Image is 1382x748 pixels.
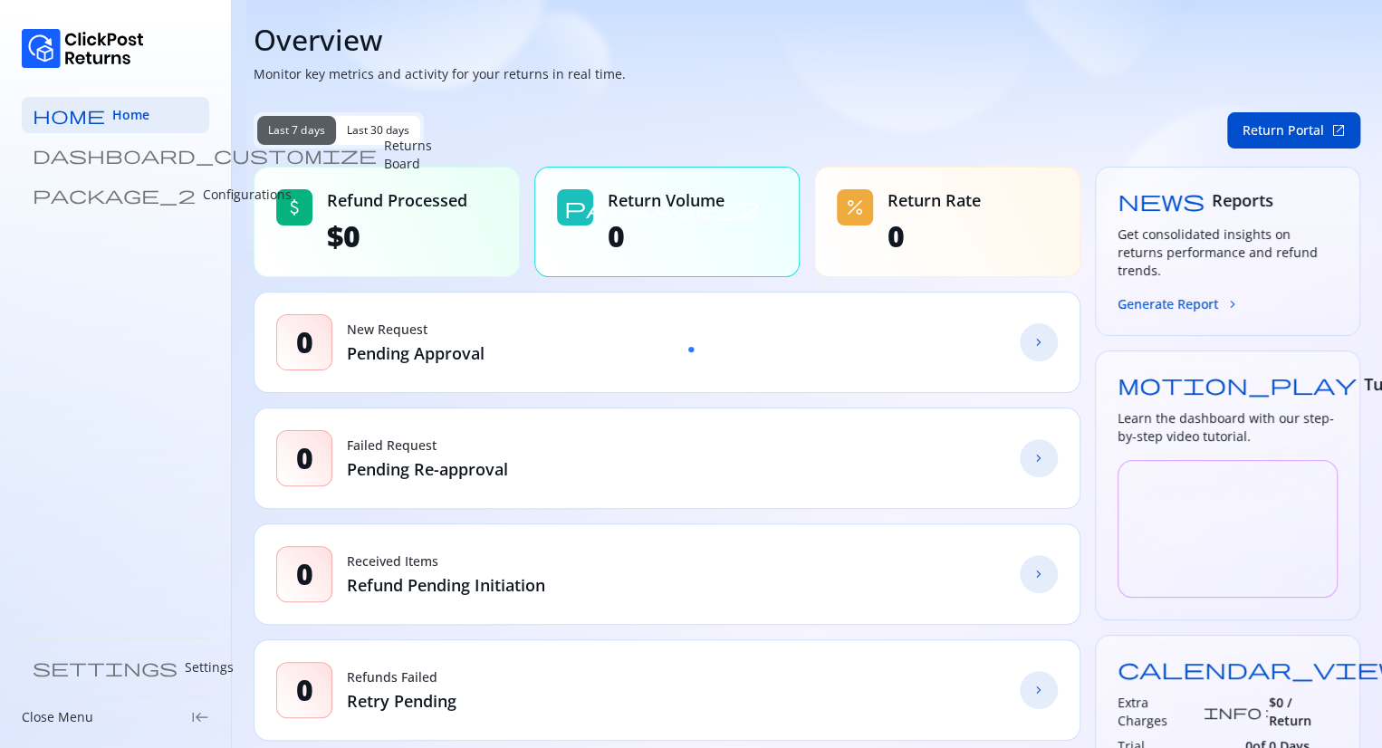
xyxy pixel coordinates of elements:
a: dashboard_customize Returns Board [22,137,209,173]
p: Close Menu [22,708,93,726]
div: Close Menukeyboard_tab_rtl [22,708,209,726]
img: Logo [22,29,144,68]
a: settings Settings [22,649,209,686]
p: Configurations [203,186,292,204]
span: Home [112,106,149,124]
span: home [33,106,105,124]
a: package_2 Configurations [22,177,209,213]
a: home Home [22,97,209,133]
span: keyboard_tab_rtl [191,708,209,726]
span: package_2 [33,186,196,204]
p: Settings [185,658,234,676]
span: dashboard_customize [33,146,377,164]
p: Returns Board [384,137,432,173]
span: settings [33,658,178,676]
